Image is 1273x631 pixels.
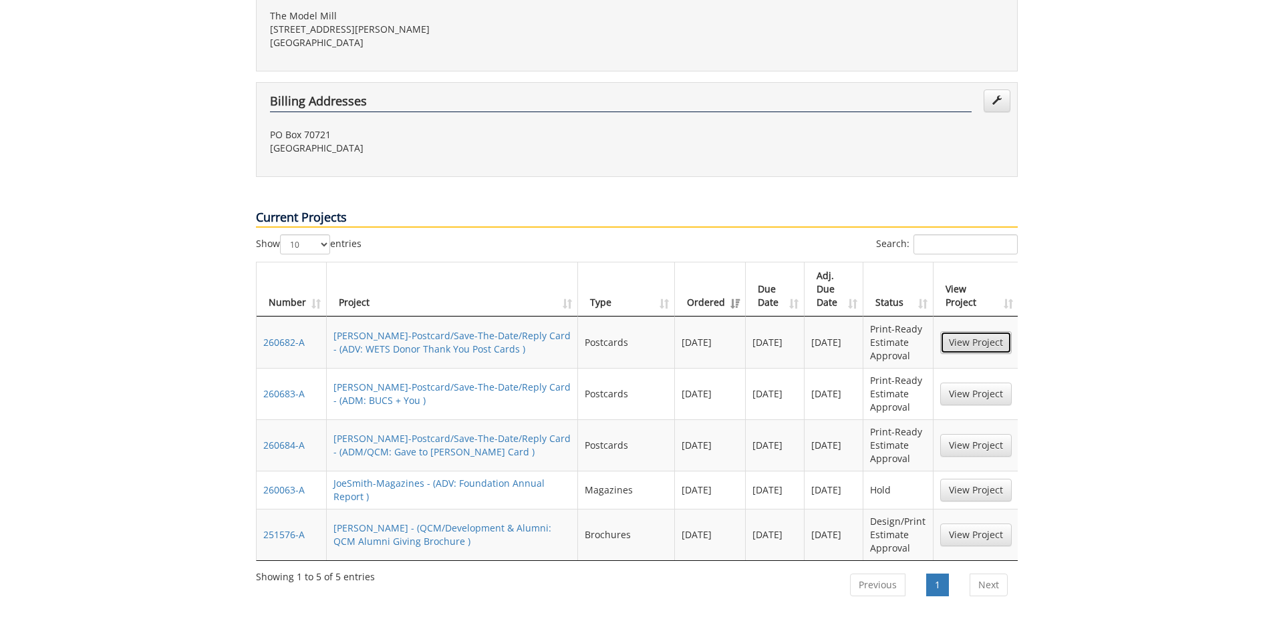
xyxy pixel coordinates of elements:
p: Current Projects [256,209,1018,228]
a: View Project [940,523,1012,546]
a: 251576-A [263,528,305,541]
td: [DATE] [805,419,863,471]
a: 1 [926,574,949,596]
input: Search: [913,234,1018,254]
p: [GEOGRAPHIC_DATA] [270,142,627,155]
td: [DATE] [675,368,746,419]
th: Due Date: activate to sort column ascending [746,262,805,317]
p: PO Box 70721 [270,128,627,142]
th: Ordered: activate to sort column ascending [675,262,746,317]
td: [DATE] [805,509,863,560]
label: Show entries [256,234,362,254]
td: [DATE] [746,419,805,471]
th: Status: activate to sort column ascending [863,262,933,317]
label: Search: [876,234,1018,254]
a: Edit Addresses [984,89,1010,112]
td: [DATE] [675,317,746,368]
td: [DATE] [746,471,805,509]
a: View Project [940,434,1012,457]
td: [DATE] [675,509,746,560]
th: Type: activate to sort column ascending [578,262,675,317]
td: Postcards [578,368,675,419]
div: Showing 1 to 5 of 5 entries [256,565,375,584]
a: JoeSmith-Magazines - (ADV: Foundation Annual Report ) [333,477,545,503]
td: Brochures [578,509,675,560]
a: Next [970,574,1008,596]
a: View Project [940,383,1012,405]
a: View Project [940,331,1012,354]
td: [DATE] [675,419,746,471]
td: [DATE] [675,471,746,509]
th: Project: activate to sort column ascending [327,262,579,317]
td: [DATE] [746,317,805,368]
td: [DATE] [805,317,863,368]
a: 260683-A [263,387,305,400]
td: [DATE] [805,471,863,509]
a: [PERSON_NAME] - (QCM/Development & Alumni: QCM Alumni Giving Brochure ) [333,521,551,548]
th: Adj. Due Date: activate to sort column ascending [805,262,863,317]
td: Postcards [578,317,675,368]
a: Previous [850,574,905,596]
a: [PERSON_NAME]-Postcard/Save-The-Date/Reply Card - (ADV: WETS Donor Thank You Post Cards ) [333,329,571,355]
td: Magazines [578,471,675,509]
td: Design/Print Estimate Approval [863,509,933,560]
p: The Model Mill [270,9,627,23]
td: Hold [863,471,933,509]
td: Print-Ready Estimate Approval [863,317,933,368]
a: View Project [940,479,1012,501]
a: 260682-A [263,336,305,349]
td: [DATE] [746,368,805,419]
td: Print-Ready Estimate Approval [863,368,933,419]
select: Showentries [280,234,330,254]
td: Print-Ready Estimate Approval [863,419,933,471]
h4: Billing Addresses [270,95,972,112]
th: Number: activate to sort column ascending [257,262,327,317]
a: [PERSON_NAME]-Postcard/Save-The-Date/Reply Card - (ADM: BUCS + You ) [333,381,571,407]
p: [STREET_ADDRESS][PERSON_NAME] [270,23,627,36]
a: 260684-A [263,439,305,451]
p: [GEOGRAPHIC_DATA] [270,36,627,49]
a: 260063-A [263,483,305,496]
td: Postcards [578,419,675,471]
a: [PERSON_NAME]-Postcard/Save-The-Date/Reply Card - (ADM/QCM: Gave to [PERSON_NAME] Card ) [333,432,571,458]
td: [DATE] [746,509,805,560]
th: View Project: activate to sort column ascending [934,262,1018,317]
td: [DATE] [805,368,863,419]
